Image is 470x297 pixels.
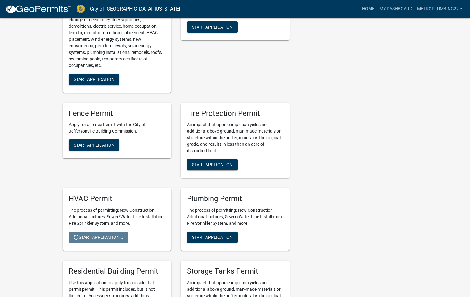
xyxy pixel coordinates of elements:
a: Home [360,3,377,15]
h5: HVAC Permit [69,194,165,203]
button: Start Application [69,139,119,151]
span: Start Application [192,235,233,240]
h5: Fire Protection Permit [187,109,283,118]
p: Apply for a Fence Permit with the City of Jeffersonville Building Commission. [69,121,165,134]
button: Start Application [187,159,238,170]
a: City of [GEOGRAPHIC_DATA], [US_STATE] [90,4,180,14]
h5: Plumbing Permit [187,194,283,203]
span: Start Application [74,77,114,82]
button: Start Application [187,232,238,243]
p: The process of permitting: New Construction, Additional Fixtures, Sewer/Water Line Installation, ... [187,207,283,227]
span: Start Application... [74,235,123,240]
img: City of Jeffersonville, Indiana [77,5,85,13]
a: metroplumbing22 [415,3,465,15]
p: An impact that upon completion yields no additional above ground, man-made materials or structure... [187,121,283,154]
span: Start Application [74,143,114,148]
h5: Storage Tanks Permit [187,267,283,276]
p: The process of permitting: New Construction, Additional Fixtures, Sewer/Water Line Installation, ... [69,207,165,227]
button: Start Application [187,21,238,33]
button: Start Application... [69,232,128,243]
span: Start Application [192,24,233,29]
span: Start Application [192,162,233,167]
h5: Fence Permit [69,109,165,118]
h5: Residential Building Permit [69,267,165,276]
a: My Dashboard [377,3,415,15]
button: Start Application [69,74,119,85]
